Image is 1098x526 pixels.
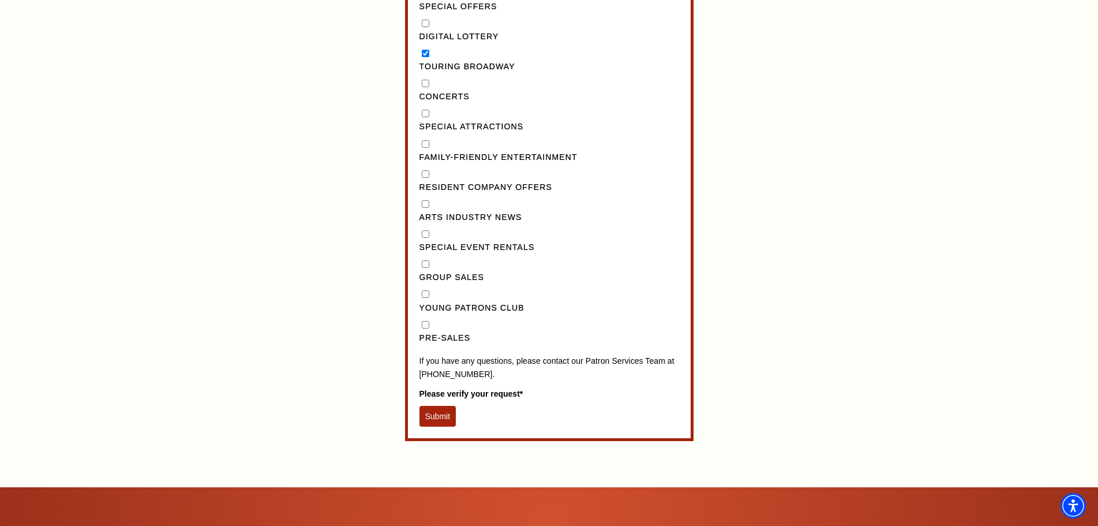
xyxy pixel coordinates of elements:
label: Concerts [419,90,679,104]
label: Group Sales [419,271,679,285]
label: Arts Industry News [419,211,679,225]
p: If you have any questions, please contact our Patron Services Team at [PHONE_NUMBER]. [419,355,679,382]
label: Resident Company Offers [419,181,679,195]
label: Special Event Rentals [419,241,679,255]
button: Submit [419,406,456,427]
label: Family-Friendly Entertainment [419,151,679,165]
div: Accessibility Menu [1060,493,1086,518]
label: Special Attractions [419,120,679,134]
label: Touring Broadway [419,60,679,74]
label: Please verify your request* [419,387,679,400]
label: Digital Lottery [419,30,679,44]
label: Pre-Sales [419,331,679,345]
label: Young Patrons Club [419,301,679,315]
